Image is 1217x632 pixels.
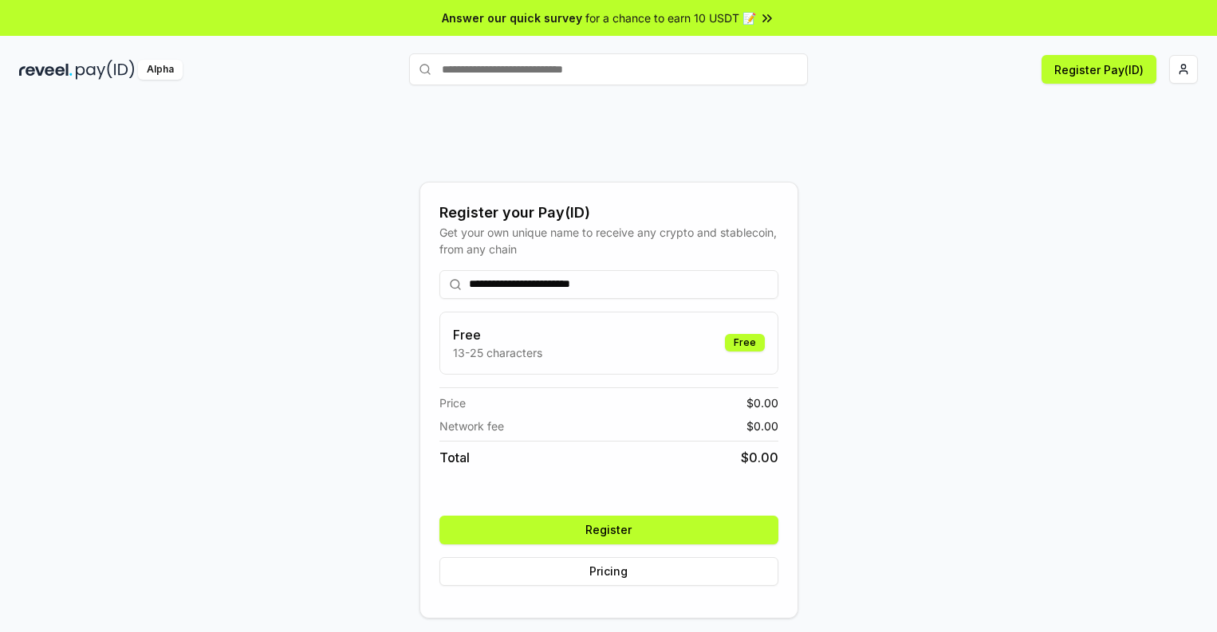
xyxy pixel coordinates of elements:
[453,325,542,344] h3: Free
[746,418,778,434] span: $ 0.00
[439,557,778,586] button: Pricing
[442,10,582,26] span: Answer our quick survey
[741,448,778,467] span: $ 0.00
[138,60,183,80] div: Alpha
[725,334,765,351] div: Free
[439,395,466,411] span: Price
[439,516,778,544] button: Register
[439,418,504,434] span: Network fee
[585,10,756,26] span: for a chance to earn 10 USDT 📝
[1042,55,1156,84] button: Register Pay(ID)
[19,60,73,80] img: reveel_dark
[439,448,470,467] span: Total
[439,202,778,224] div: Register your Pay(ID)
[746,395,778,411] span: $ 0.00
[453,344,542,361] p: 13-25 characters
[76,60,135,80] img: pay_id
[439,224,778,257] div: Get your own unique name to receive any crypto and stablecoin, from any chain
